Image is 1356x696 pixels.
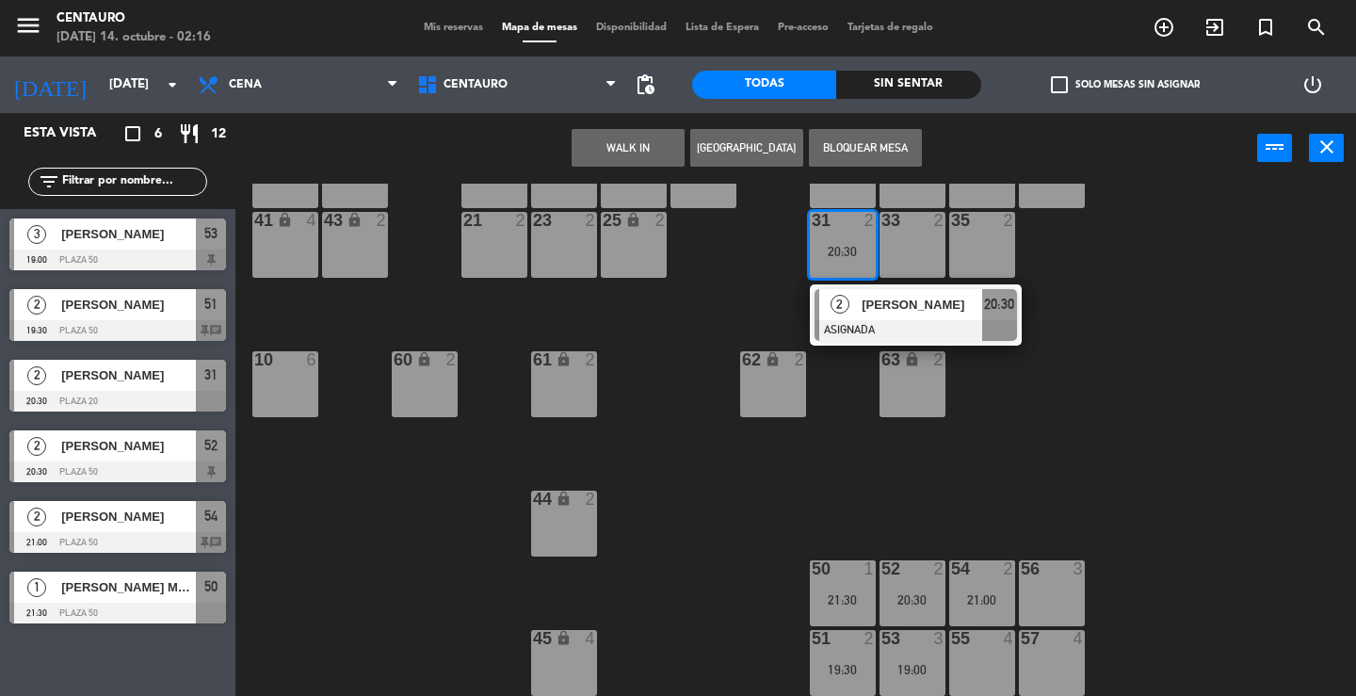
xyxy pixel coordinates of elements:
div: 41 [254,212,255,229]
div: 31 [812,212,813,229]
div: 55 [951,630,952,647]
input: Filtrar por nombre... [60,171,206,192]
div: 2 [446,351,458,368]
div: 44 [533,491,534,508]
i: crop_square [121,122,144,145]
div: 54 [951,560,952,577]
i: power_settings_new [1301,73,1324,96]
div: 51 [812,630,813,647]
span: 2 [831,295,849,314]
div: 61 [533,351,534,368]
span: 54 [204,505,218,527]
label: Solo mesas sin asignar [1051,76,1200,93]
span: 31 [204,364,218,386]
span: Mapa de mesas [492,23,587,33]
button: power_input [1257,134,1292,162]
i: search [1305,16,1328,39]
div: 2 [934,351,945,368]
span: Tarjetas de regalo [838,23,943,33]
div: 2 [864,630,876,647]
span: Mis reservas [414,23,492,33]
div: 25 [603,212,604,229]
div: Sin sentar [836,71,980,99]
div: 3 [1073,560,1085,577]
span: Pre-acceso [768,23,838,33]
div: 2 [795,351,806,368]
span: [PERSON_NAME] [61,436,196,456]
span: 2 [27,366,46,385]
div: 2 [1004,212,1015,229]
div: 20:30 [880,593,945,607]
i: lock [416,351,432,367]
i: menu [14,11,42,40]
div: 4 [1073,630,1085,647]
div: 4 [586,630,597,647]
div: [DATE] 14. octubre - 02:16 [56,28,211,47]
i: lock [556,351,572,367]
i: exit_to_app [1203,16,1226,39]
span: Disponibilidad [587,23,676,33]
div: 1 [864,560,876,577]
div: 2 [586,212,597,229]
div: 23 [533,212,534,229]
div: 2 [377,212,388,229]
span: Lista de Espera [676,23,768,33]
div: 2 [586,351,597,368]
div: 21:30 [810,593,876,607]
span: 6 [154,123,162,145]
div: 3 [934,630,945,647]
div: 45 [533,630,534,647]
div: 57 [1021,630,1022,647]
div: 4 [307,212,318,229]
div: 21:00 [949,593,1015,607]
button: close [1309,134,1344,162]
div: 2 [586,491,597,508]
div: 2 [516,212,527,229]
div: 21 [463,212,464,229]
span: 52 [204,434,218,457]
i: filter_list [38,170,60,193]
div: 2 [864,212,876,229]
span: 3 [27,225,46,244]
span: check_box_outline_blank [1051,76,1068,93]
div: 60 [394,351,395,368]
i: power_input [1264,136,1286,158]
span: 50 [204,575,218,598]
span: 1 [27,578,46,597]
div: 4 [1004,630,1015,647]
i: restaurant [178,122,201,145]
div: Centauro [56,9,211,28]
i: lock [347,212,363,228]
div: 43 [324,212,325,229]
span: pending_actions [634,73,656,96]
i: close [1316,136,1338,158]
span: [PERSON_NAME] [862,295,982,315]
span: [PERSON_NAME] [61,507,196,526]
i: lock [556,630,572,646]
span: [PERSON_NAME] [61,295,196,315]
div: Todas [692,71,836,99]
div: 20:30 [810,245,876,258]
div: 63 [881,351,882,368]
span: [PERSON_NAME] [61,224,196,244]
span: [PERSON_NAME] Mortari [PERSON_NAME] [61,577,196,597]
div: 19:30 [810,663,876,676]
div: 62 [742,351,743,368]
span: Centauro [444,78,508,91]
i: lock [556,491,572,507]
span: 51 [204,293,218,316]
button: menu [14,11,42,46]
div: 50 [812,560,813,577]
div: 2 [655,212,667,229]
span: 53 [204,222,218,245]
span: 12 [211,123,226,145]
i: turned_in_not [1254,16,1277,39]
div: 53 [881,630,882,647]
div: 19:00 [880,663,945,676]
div: 52 [881,560,882,577]
i: lock [904,351,920,367]
i: lock [625,212,641,228]
span: [PERSON_NAME] [61,365,196,385]
span: 20:30 [984,293,1014,316]
i: lock [765,351,781,367]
